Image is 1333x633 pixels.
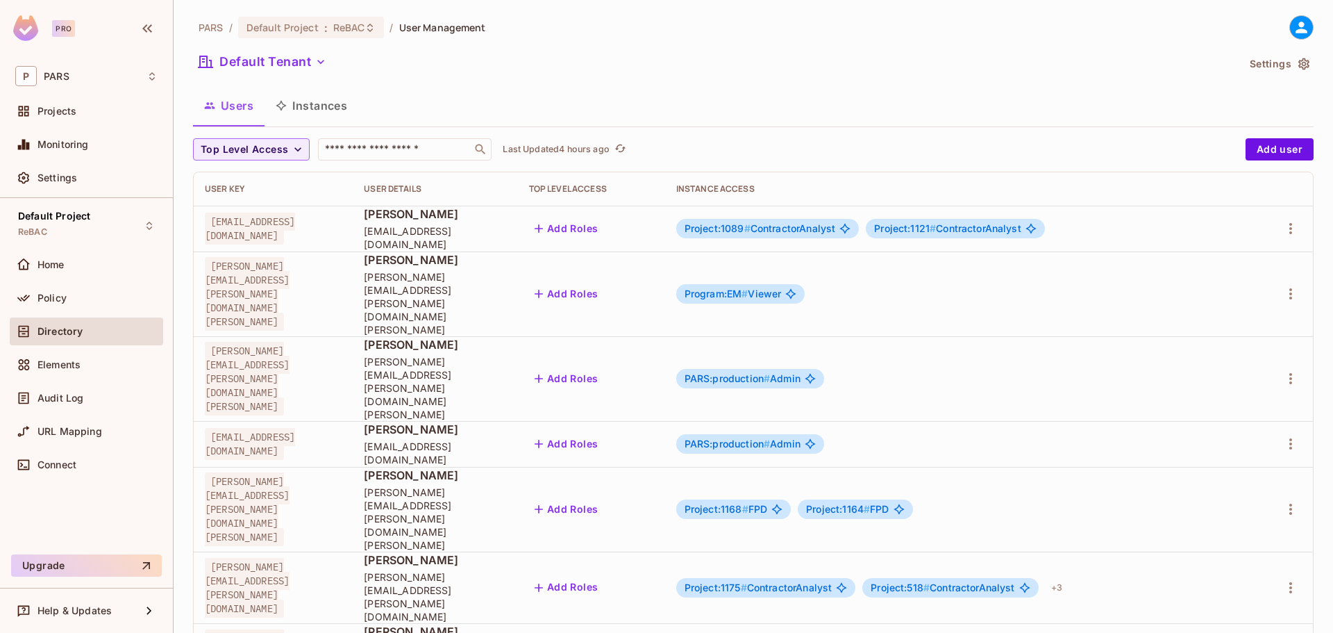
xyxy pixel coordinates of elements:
span: # [923,582,930,593]
span: Click to refresh data [610,141,629,158]
span: # [742,503,748,515]
span: [PERSON_NAME][EMAIL_ADDRESS][PERSON_NAME][DOMAIN_NAME][PERSON_NAME] [364,486,506,552]
span: Directory [37,326,83,337]
span: Admin [685,373,800,384]
span: [PERSON_NAME][EMAIL_ADDRESS][PERSON_NAME][DOMAIN_NAME][PERSON_NAME] [364,270,506,336]
span: [EMAIL_ADDRESS][DOMAIN_NAME] [364,440,506,466]
span: PARS:production [685,438,770,450]
span: [PERSON_NAME] [364,252,506,268]
span: Project:1089 [685,222,751,234]
span: URL Mapping [37,426,102,437]
span: User Management [399,21,486,34]
span: [EMAIL_ADDRESS][DOMAIN_NAME] [364,224,506,251]
span: PARS:production [685,372,770,384]
span: # [764,372,770,384]
span: P [15,66,37,86]
li: / [389,21,393,34]
div: Top Level Access [529,183,654,195]
span: # [741,288,748,299]
span: ReBAC [333,21,365,34]
button: Add Roles [529,498,604,520]
span: [EMAIL_ADDRESS][DOMAIN_NAME] [205,428,295,460]
div: User Key [205,183,342,195]
span: Program:EM [685,288,748,299]
button: Add Roles [529,283,604,305]
span: FPD [806,504,889,515]
span: # [764,438,770,450]
span: Workspace: PARS [44,71,69,82]
span: : [324,22,328,33]
span: Admin [685,438,800,450]
span: ContractorAnalyst [685,582,832,593]
span: [PERSON_NAME] [364,206,506,222]
span: [PERSON_NAME][EMAIL_ADDRESS][PERSON_NAME][DOMAIN_NAME][PERSON_NAME] [205,342,290,416]
span: [PERSON_NAME][EMAIL_ADDRESS][PERSON_NAME][DOMAIN_NAME][PERSON_NAME] [364,355,506,421]
span: Monitoring [37,139,89,150]
span: [PERSON_NAME][EMAIL_ADDRESS][PERSON_NAME][DOMAIN_NAME] [364,570,506,623]
span: ContractorAnalyst [874,223,1021,234]
span: [EMAIL_ADDRESS][DOMAIN_NAME] [205,213,295,245]
div: Instance Access [676,183,1239,195]
button: Instances [265,88,358,123]
span: Project:1168 [685,503,748,515]
span: Default Project [18,211,90,222]
button: Add Roles [529,577,604,599]
button: refresh [612,141,629,158]
span: Home [37,259,65,270]
p: Last Updated 4 hours ago [503,144,609,155]
span: Settings [37,172,77,183]
span: # [741,582,747,593]
button: Users [193,88,265,123]
span: Elements [37,359,81,370]
span: # [864,503,870,515]
button: Top Level Access [193,138,310,161]
span: the active workspace [199,21,224,34]
span: [PERSON_NAME][EMAIL_ADDRESS][PERSON_NAME][DOMAIN_NAME] [205,558,290,618]
li: / [229,21,233,34]
button: Settings [1244,53,1314,75]
span: [PERSON_NAME][EMAIL_ADDRESS][PERSON_NAME][DOMAIN_NAME][PERSON_NAME] [205,257,290,331]
button: Add Roles [529,433,604,455]
button: Upgrade [11,554,162,577]
span: [PERSON_NAME] [364,337,506,352]
span: refresh [614,142,626,156]
button: Add user [1246,138,1314,161]
button: Add Roles [529,368,604,390]
div: User Details [364,183,506,195]
div: + 3 [1046,577,1068,599]
span: Help & Updates [37,605,112,616]
span: ReBAC [18,227,47,238]
span: Project:518 [871,582,930,593]
button: Add Roles [529,217,604,240]
span: # [744,222,751,234]
span: ContractorAnalyst [871,582,1014,593]
span: # [930,222,936,234]
span: [PERSON_NAME] [364,422,506,437]
span: Audit Log [37,393,83,404]
span: Connect [37,459,76,470]
span: Projects [37,106,76,117]
span: [PERSON_NAME][EMAIL_ADDRESS][PERSON_NAME][DOMAIN_NAME][PERSON_NAME] [205,472,290,546]
span: ContractorAnalyst [685,223,836,234]
span: Top Level Access [201,141,288,158]
span: Project:1175 [685,582,747,593]
span: [PERSON_NAME] [364,468,506,483]
span: Project:1121 [874,222,936,234]
span: Project:1164 [806,503,870,515]
span: FPD [685,504,767,515]
span: Policy [37,293,67,304]
span: Default Project [246,21,319,34]
button: Default Tenant [193,51,332,73]
img: SReyMgAAAABJRU5ErkJggg== [13,15,38,41]
div: Pro [52,20,75,37]
span: Viewer [685,288,782,299]
span: [PERSON_NAME] [364,552,506,568]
